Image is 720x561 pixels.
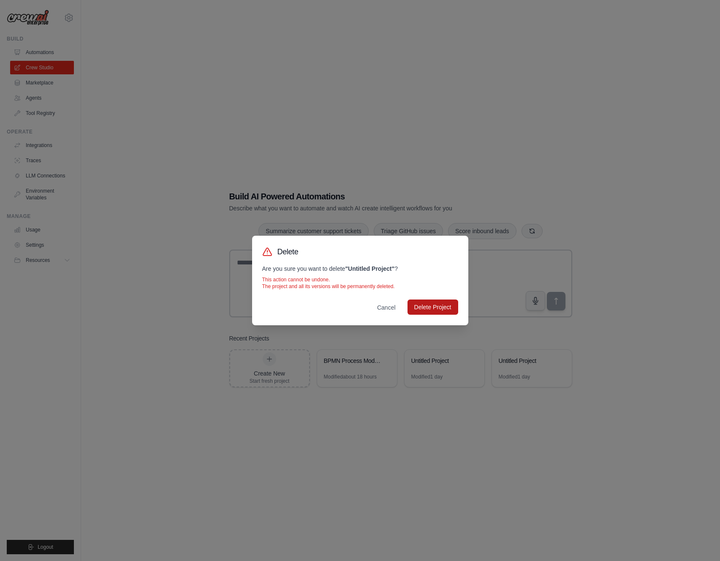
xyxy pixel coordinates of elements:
iframe: Chat Widget [678,520,720,561]
p: The project and all its versions will be permanently deleted. [262,283,458,290]
button: Delete Project [408,300,458,315]
strong: " Untitled Project " [345,265,394,272]
button: Cancel [370,300,402,315]
p: Are you sure you want to delete ? [262,264,458,273]
h3: Delete [277,246,299,258]
p: This action cannot be undone. [262,276,458,283]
